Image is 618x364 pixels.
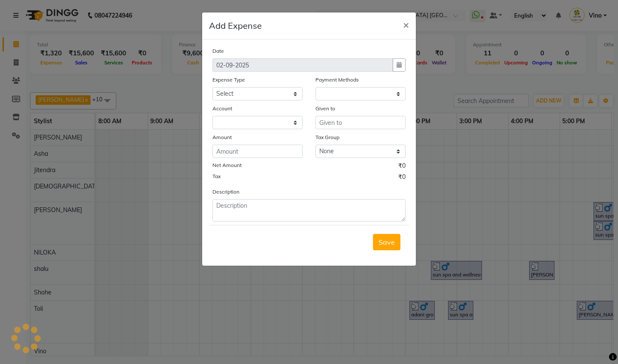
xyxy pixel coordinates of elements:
button: Save [373,234,400,250]
button: Close [396,12,416,36]
label: Given to [315,105,335,112]
label: Description [212,188,239,196]
span: ₹0 [398,161,406,173]
label: Tax [212,173,221,180]
input: Given to [315,116,406,129]
label: Amount [212,133,232,141]
span: × [403,18,409,31]
input: Amount [212,145,303,158]
label: Tax Group [315,133,339,141]
span: Save [379,238,395,246]
label: Net Amount [212,161,242,169]
label: Expense Type [212,76,245,84]
h5: Add Expense [209,19,262,32]
label: Payment Methods [315,76,359,84]
label: Account [212,105,232,112]
label: Date [212,47,224,55]
span: ₹0 [398,173,406,184]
